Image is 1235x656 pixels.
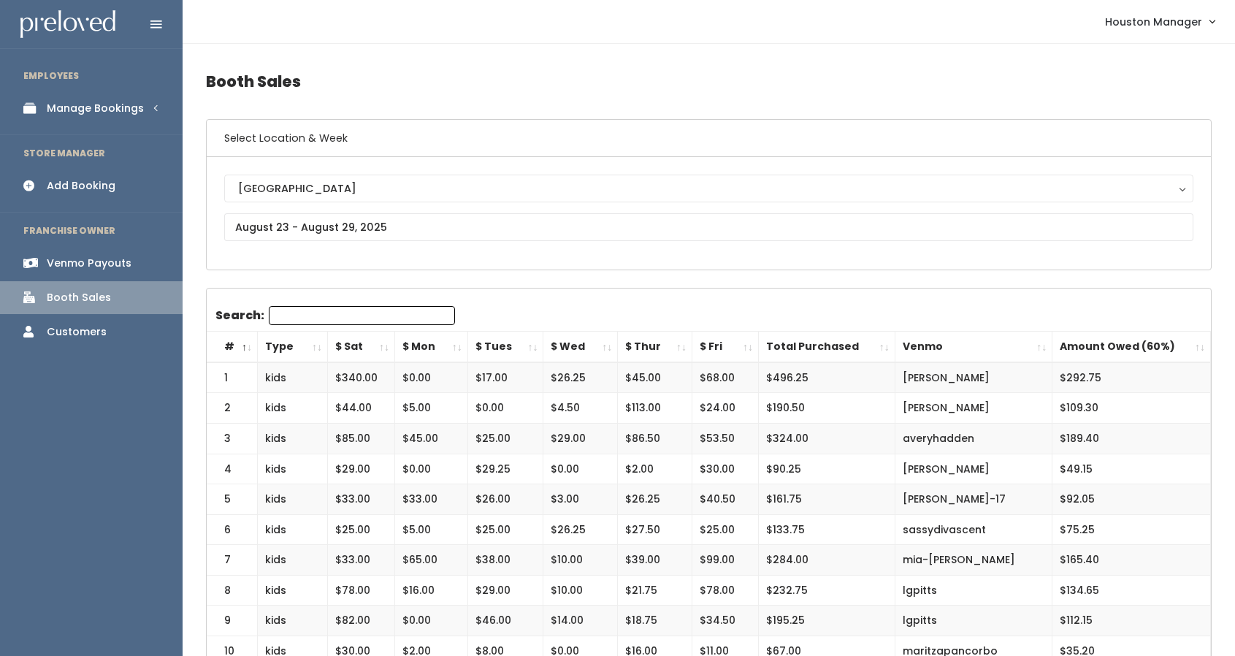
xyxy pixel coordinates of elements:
[895,393,1052,424] td: [PERSON_NAME]
[207,454,258,484] td: 4
[207,393,258,424] td: 2
[394,484,467,515] td: $33.00
[327,545,394,576] td: $33.00
[467,545,543,576] td: $38.00
[895,332,1052,362] th: Venmo: activate to sort column ascending
[467,362,543,393] td: $17.00
[467,514,543,545] td: $25.00
[47,324,107,340] div: Customers
[1105,14,1202,30] span: Houston Manager
[618,606,692,636] td: $18.75
[215,306,455,325] label: Search:
[758,606,895,636] td: $195.25
[207,606,258,636] td: 9
[692,423,758,454] td: $53.50
[543,454,618,484] td: $0.00
[692,606,758,636] td: $34.50
[692,332,758,362] th: $ Fri: activate to sort column ascending
[895,514,1052,545] td: sassydivascent
[895,423,1052,454] td: averyhadden
[543,514,618,545] td: $26.25
[543,484,618,515] td: $3.00
[467,423,543,454] td: $25.00
[327,393,394,424] td: $44.00
[758,484,895,515] td: $161.75
[206,61,1212,102] h4: Booth Sales
[758,545,895,576] td: $284.00
[47,101,144,116] div: Manage Bookings
[224,175,1193,202] button: [GEOGRAPHIC_DATA]
[207,332,258,362] th: #: activate to sort column descending
[327,454,394,484] td: $29.00
[207,575,258,606] td: 8
[618,362,692,393] td: $45.00
[327,332,394,362] th: $ Sat: activate to sort column ascending
[207,362,258,393] td: 1
[1052,606,1211,636] td: $112.15
[618,332,692,362] th: $ Thur: activate to sort column ascending
[895,484,1052,515] td: [PERSON_NAME]-17
[258,362,328,393] td: kids
[1052,423,1211,454] td: $189.40
[692,545,758,576] td: $99.00
[467,332,543,362] th: $ Tues: activate to sort column ascending
[47,290,111,305] div: Booth Sales
[1052,484,1211,515] td: $92.05
[758,514,895,545] td: $133.75
[467,606,543,636] td: $46.00
[394,423,467,454] td: $45.00
[543,545,618,576] td: $10.00
[543,362,618,393] td: $26.25
[543,393,618,424] td: $4.50
[543,423,618,454] td: $29.00
[618,423,692,454] td: $86.50
[258,514,328,545] td: kids
[1052,454,1211,484] td: $49.15
[618,575,692,606] td: $21.75
[258,545,328,576] td: kids
[543,575,618,606] td: $10.00
[758,575,895,606] td: $232.75
[1052,514,1211,545] td: $75.25
[47,256,131,271] div: Venmo Payouts
[618,484,692,515] td: $26.25
[258,575,328,606] td: kids
[758,393,895,424] td: $190.50
[1052,362,1211,393] td: $292.75
[1052,545,1211,576] td: $165.40
[618,545,692,576] td: $39.00
[224,213,1193,241] input: August 23 - August 29, 2025
[327,606,394,636] td: $82.00
[394,332,467,362] th: $ Mon: activate to sort column ascending
[258,332,328,362] th: Type: activate to sort column ascending
[543,332,618,362] th: $ Wed: activate to sort column ascending
[327,514,394,545] td: $25.00
[618,514,692,545] td: $27.50
[1052,332,1211,362] th: Amount Owed (60%): activate to sort column ascending
[207,423,258,454] td: 3
[618,393,692,424] td: $113.00
[47,178,115,194] div: Add Booking
[618,454,692,484] td: $2.00
[1090,6,1229,37] a: Houston Manager
[394,514,467,545] td: $5.00
[692,454,758,484] td: $30.00
[394,362,467,393] td: $0.00
[692,575,758,606] td: $78.00
[269,306,455,325] input: Search:
[467,575,543,606] td: $29.00
[207,545,258,576] td: 7
[207,484,258,515] td: 5
[895,575,1052,606] td: lgpitts
[207,514,258,545] td: 6
[258,606,328,636] td: kids
[1052,393,1211,424] td: $109.30
[758,454,895,484] td: $90.25
[543,606,618,636] td: $14.00
[207,120,1211,157] h6: Select Location & Week
[258,423,328,454] td: kids
[895,454,1052,484] td: [PERSON_NAME]
[394,393,467,424] td: $5.00
[692,362,758,393] td: $68.00
[238,180,1179,197] div: [GEOGRAPHIC_DATA]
